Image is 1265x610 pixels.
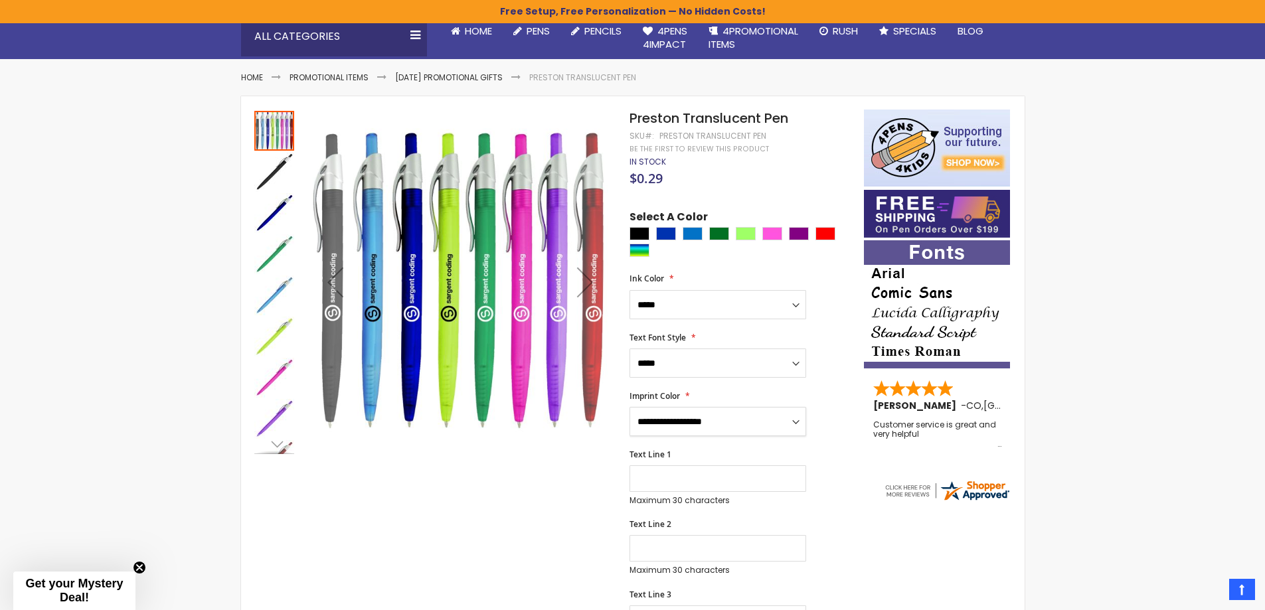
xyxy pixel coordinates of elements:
[883,494,1011,505] a: 4pens.com certificate URL
[709,227,729,240] div: Green
[254,315,295,356] div: Preston Translucent Pen
[254,317,294,356] img: Preston Translucent Pen
[709,24,798,51] span: 4PROMOTIONAL ITEMS
[1229,579,1255,600] a: Top
[254,274,295,315] div: Preston Translucent Pen
[630,169,663,187] span: $0.29
[440,17,503,46] a: Home
[254,275,294,315] img: Preston Translucent Pen
[630,449,671,460] span: Text Line 1
[947,17,994,46] a: Blog
[869,17,947,46] a: Specials
[254,434,294,454] div: Next
[630,332,686,343] span: Text Font Style
[630,227,649,240] div: Black
[809,17,869,46] a: Rush
[883,479,1011,502] img: 4pens.com widget logo
[864,240,1010,368] img: font-personalization-examples
[630,495,806,506] p: Maximum 30 characters
[683,227,703,240] div: Blue Light
[309,110,362,454] div: Previous
[815,227,835,240] div: Red
[630,390,680,402] span: Imprint Color
[630,565,806,575] p: Maximum 30 characters
[584,24,622,38] span: Pencils
[558,110,612,454] div: Next
[630,156,666,167] span: In stock
[873,420,1002,449] div: Customer service is great and very helpful
[254,399,294,439] img: Preston Translucent Pen
[503,17,560,46] a: Pens
[983,399,1081,412] span: [GEOGRAPHIC_DATA]
[643,24,687,51] span: 4Pens 4impact
[13,572,135,610] div: Get your Mystery Deal!Close teaser
[630,273,664,284] span: Ink Color
[958,24,983,38] span: Blog
[762,227,782,240] div: Pink
[893,24,936,38] span: Specials
[630,518,671,530] span: Text Line 2
[254,110,295,151] div: Preston Translucent Pen
[833,24,858,38] span: Rush
[25,577,123,604] span: Get your Mystery Deal!
[254,358,294,398] img: Preston Translucent Pen
[864,190,1010,238] img: Free shipping on orders over $199
[241,72,263,83] a: Home
[873,399,961,412] span: [PERSON_NAME]
[630,157,666,167] div: Availability
[630,210,708,228] span: Select A Color
[254,193,294,233] img: Preston Translucent Pen
[789,227,809,240] div: Purple
[656,227,676,240] div: Blue
[632,17,698,60] a: 4Pens4impact
[309,129,612,432] img: Preston Translucent Pen
[864,110,1010,187] img: 4pens 4 kids
[560,17,632,46] a: Pencils
[630,589,671,600] span: Text Line 3
[254,192,295,233] div: Preston Translucent Pen
[630,109,788,127] span: Preston Translucent Pen
[290,72,369,83] a: Promotional Items
[529,72,636,83] li: Preston Translucent Pen
[254,151,295,192] div: Preston Translucent Pen
[961,399,1081,412] span: - ,
[241,17,427,56] div: All Categories
[465,24,492,38] span: Home
[630,144,769,154] a: Be the first to review this product
[254,234,294,274] img: Preston Translucent Pen
[630,130,654,141] strong: SKU
[736,227,756,240] div: Green Light
[527,24,550,38] span: Pens
[254,356,295,398] div: Preston Translucent Pen
[254,233,295,274] div: Preston Translucent Pen
[966,399,981,412] span: CO
[698,17,809,60] a: 4PROMOTIONALITEMS
[133,561,146,574] button: Close teaser
[395,72,503,83] a: [DATE] Promotional Gifts
[659,131,766,141] div: Preston Translucent Pen
[254,398,295,439] div: Preston Translucent Pen
[254,152,294,192] img: Preston Translucent Pen
[630,244,649,257] div: Assorted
